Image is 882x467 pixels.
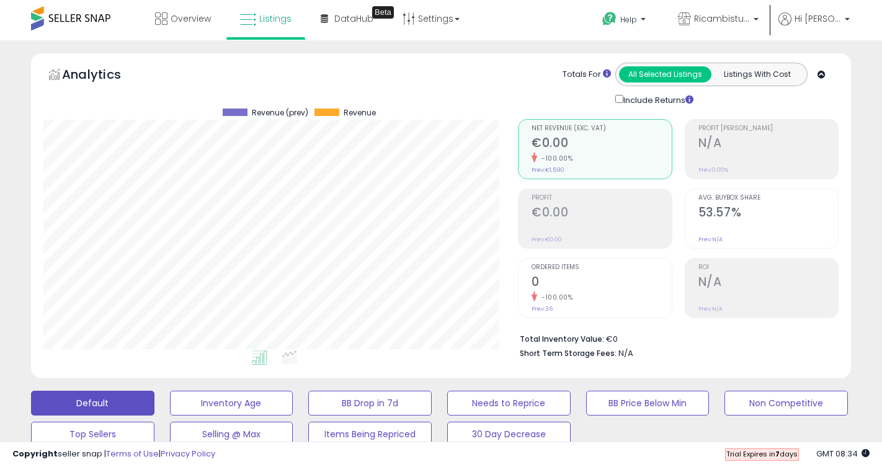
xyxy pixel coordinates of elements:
i: Get Help [602,11,617,27]
span: 2025-10-9 08:34 GMT [816,448,870,460]
li: €0 [520,331,829,345]
span: N/A [618,347,633,359]
button: Selling @ Max [170,422,293,447]
button: Listings With Cost [711,66,803,82]
span: Listings [259,12,292,25]
h5: Analytics [62,66,145,86]
div: Tooltip anchor [372,6,394,19]
span: Hi [PERSON_NAME] [795,12,841,25]
button: All Selected Listings [619,66,711,82]
small: Prev: N/A [698,236,723,243]
a: Privacy Policy [161,448,215,460]
h2: 53.57% [698,205,838,222]
a: Hi [PERSON_NAME] [778,12,850,40]
small: -100.00% [537,293,572,302]
div: seller snap | | [12,448,215,460]
b: Short Term Storage Fees: [520,348,617,358]
button: 30 Day Decrease [447,422,571,447]
span: ROI [698,264,838,271]
strong: Copyright [12,448,58,460]
button: BB Drop in 7d [308,391,432,416]
small: Prev: N/A [698,305,723,313]
span: Help [620,14,637,25]
span: Avg. Buybox Share [698,195,838,202]
b: Total Inventory Value: [520,334,604,344]
b: 7 [775,449,780,459]
span: Ricambistufeapellet [694,12,750,25]
button: Needs to Reprice [447,391,571,416]
h2: N/A [698,136,838,153]
span: Trial Expires in days [726,449,798,459]
a: Help [592,2,658,40]
h2: N/A [698,275,838,291]
small: -100.00% [537,154,572,163]
span: Net Revenue (Exc. VAT) [532,125,671,132]
button: Top Sellers [31,422,154,447]
span: Revenue [344,109,376,117]
span: Ordered Items [532,264,671,271]
div: Include Returns [606,92,708,107]
span: Profit [532,195,671,202]
a: Terms of Use [106,448,159,460]
button: BB Price Below Min [586,391,710,416]
button: Non Competitive [724,391,848,416]
small: Prev: 0.00% [698,166,728,174]
button: Inventory Age [170,391,293,416]
small: Prev: €0.00 [532,236,562,243]
button: Items Being Repriced [308,422,432,447]
span: Overview [171,12,211,25]
h2: €0.00 [532,205,671,222]
h2: €0.00 [532,136,671,153]
span: Profit [PERSON_NAME] [698,125,838,132]
small: Prev: €1,590 [532,166,564,174]
button: Default [31,391,154,416]
div: Totals For [563,69,611,81]
h2: 0 [532,275,671,291]
small: Prev: 36 [532,305,553,313]
span: Revenue (prev) [252,109,308,117]
span: DataHub [334,12,373,25]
